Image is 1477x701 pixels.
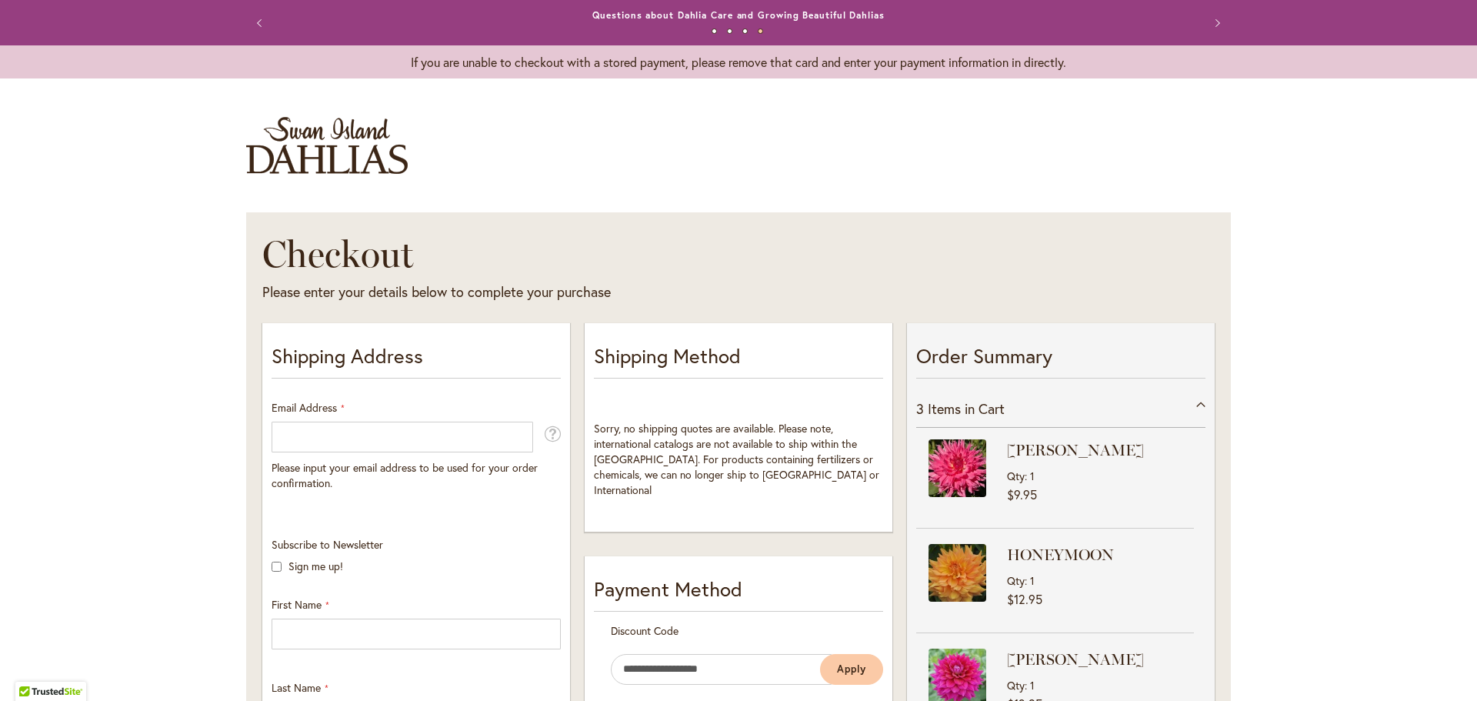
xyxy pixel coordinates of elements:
[1007,469,1025,483] span: Qty
[727,28,732,34] button: 2 of 4
[712,28,717,34] button: 1 of 4
[742,28,748,34] button: 3 of 4
[272,342,561,379] p: Shipping Address
[272,597,322,612] span: First Name
[1007,439,1190,461] strong: [PERSON_NAME]
[1030,678,1035,693] span: 1
[1007,486,1037,502] span: $9.95
[594,421,879,497] span: Sorry, no shipping quotes are available. Please note, international catalogs are not available to...
[246,53,1231,71] p: If you are unable to checkout with a stored payment, please remove that card and enter your payme...
[1007,573,1025,588] span: Qty
[1007,649,1190,670] strong: [PERSON_NAME]
[592,9,884,21] a: Questions about Dahlia Care and Growing Beautiful Dahlias
[611,623,678,638] span: Discount Code
[1030,469,1035,483] span: 1
[1030,573,1035,588] span: 1
[837,663,866,676] span: Apply
[594,342,883,379] p: Shipping Method
[1007,544,1190,566] strong: HONEYMOON
[929,439,986,497] img: HELEN RICHMOND
[246,8,277,38] button: Previous
[272,400,337,415] span: Email Address
[758,28,763,34] button: 4 of 4
[916,342,1205,379] p: Order Summary
[1007,678,1025,693] span: Qty
[820,654,883,685] button: Apply
[916,399,924,418] span: 3
[928,399,1005,418] span: Items in Cart
[594,575,883,612] div: Payment Method
[1007,591,1042,607] span: $12.95
[262,231,939,277] h1: Checkout
[272,537,383,552] span: Subscribe to Newsletter
[1200,8,1231,38] button: Next
[272,680,321,695] span: Last Name
[288,559,343,573] label: Sign me up!
[246,117,408,174] a: store logo
[272,460,538,490] span: Please input your email address to be used for your order confirmation.
[12,646,55,689] iframe: Launch Accessibility Center
[929,544,986,602] img: HONEYMOON
[262,282,939,302] div: Please enter your details below to complete your purchase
